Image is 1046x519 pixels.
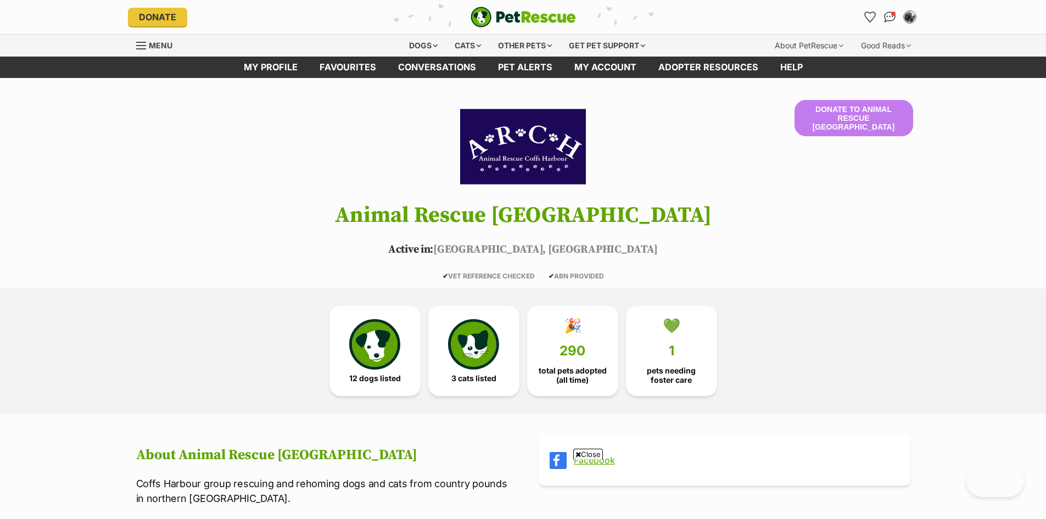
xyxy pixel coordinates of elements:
a: Donate [128,8,187,26]
img: logo-e224e6f780fb5917bec1dbf3a21bbac754714ae5b6737aabdf751b685950b380.svg [471,7,576,27]
img: petrescue-icon-eee76f85a60ef55c4a1927667547b313a7c0e82042636edf73dce9c88f694885.svg [349,319,400,370]
img: chat-41dd97257d64d25036548639549fe6c8038ab92f7586957e7f3b1b290dea8141.svg [884,12,896,23]
a: 3 cats listed [428,306,519,396]
ul: Account quick links [862,8,919,26]
a: My profile [233,57,309,78]
div: 🎉 [564,317,581,334]
span: Menu [149,41,172,50]
span: VET REFERENCE CHECKED [443,272,535,280]
button: My account [901,8,919,26]
a: Favourites [862,8,879,26]
a: conversations [387,57,487,78]
icon: ✔ [549,272,554,280]
iframe: Help Scout Beacon - Open [966,464,1024,497]
a: 12 dogs listed [329,306,421,396]
div: Cats [447,35,489,57]
div: Good Reads [853,35,919,57]
a: Pet alerts [487,57,563,78]
div: Get pet support [561,35,653,57]
a: Adopter resources [647,57,769,78]
img: Kate Stockwell profile pic [904,12,915,23]
a: Menu [136,35,180,54]
a: 💚 1 pets needing foster care [626,306,717,396]
div: Other pets [490,35,560,57]
a: 🎉 290 total pets adopted (all time) [527,306,618,396]
a: Conversations [881,8,899,26]
span: Active in: [388,243,433,256]
img: Animal Rescue Coffs Harbour [460,100,585,193]
a: Help [769,57,814,78]
span: 290 [560,343,585,359]
a: My account [563,57,647,78]
span: total pets adopted (all time) [536,366,609,384]
span: pets needing foster care [635,366,708,384]
a: Favourites [309,57,387,78]
div: About PetRescue [767,35,851,57]
iframe: Advertisement [323,464,723,514]
div: Dogs [401,35,445,57]
p: [GEOGRAPHIC_DATA], [GEOGRAPHIC_DATA] [120,242,927,258]
img: cat-icon-068c71abf8fe30c970a85cd354bc8e23425d12f6e8612795f06af48be43a487a.svg [448,319,499,370]
div: 💚 [663,317,680,334]
a: Facebook [574,455,895,465]
span: 12 dogs listed [349,374,401,383]
span: Close [573,449,603,460]
span: ABN PROVIDED [549,272,604,280]
a: PetRescue [471,7,576,27]
h1: Animal Rescue [GEOGRAPHIC_DATA] [120,203,927,227]
icon: ✔ [443,272,448,280]
p: Coffs Harbour group rescuing and rehoming dogs and cats from country pounds in northern [GEOGRAPH... [136,476,508,506]
button: Donate to Animal Rescue [GEOGRAPHIC_DATA] [795,100,913,136]
h2: About Animal Rescue [GEOGRAPHIC_DATA] [136,447,508,464]
span: 1 [669,343,674,359]
span: 3 cats listed [451,374,496,383]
